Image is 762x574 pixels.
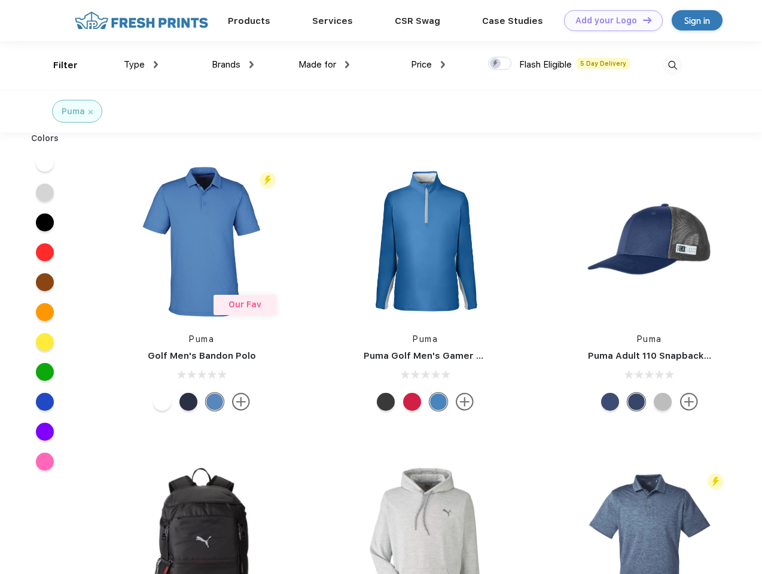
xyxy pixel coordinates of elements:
a: Products [228,16,270,26]
span: Made for [298,59,336,70]
div: Colors [22,132,68,145]
img: dropdown.png [441,61,445,68]
div: Bright White [153,393,171,411]
img: filter_cancel.svg [89,110,93,114]
img: flash_active_toggle.svg [260,172,276,188]
div: Peacoat with Qut Shd [627,393,645,411]
div: Ski Patrol [403,393,421,411]
a: Sign in [672,10,723,30]
span: Brands [212,59,240,70]
a: Puma Golf Men's Gamer Golf Quarter-Zip [364,350,553,361]
a: Golf Men's Bandon Polo [148,350,256,361]
div: Lake Blue [206,393,224,411]
div: Navy Blazer [179,393,197,411]
div: Puma [62,105,85,118]
div: Peacoat Qut Shd [601,393,619,411]
a: Puma [637,334,662,344]
div: Add your Logo [575,16,637,26]
span: Type [124,59,145,70]
div: Filter [53,59,78,72]
img: more.svg [232,393,250,411]
div: Quarry with Brt Whit [654,393,672,411]
div: Puma Black [377,393,395,411]
img: DT [643,17,651,23]
div: Sign in [684,14,710,28]
img: dropdown.png [249,61,254,68]
div: Bright Cobalt [429,393,447,411]
img: desktop_search.svg [663,56,682,75]
img: func=resize&h=266 [570,162,729,321]
a: CSR Swag [395,16,440,26]
span: Price [411,59,432,70]
img: fo%20logo%202.webp [71,10,212,31]
img: flash_active_toggle.svg [708,474,724,490]
img: func=resize&h=266 [122,162,281,321]
img: func=resize&h=266 [346,162,505,321]
a: Puma [189,334,214,344]
span: Our Fav [228,300,261,309]
a: Puma [413,334,438,344]
img: more.svg [680,393,698,411]
img: dropdown.png [154,61,158,68]
span: Flash Eligible [519,59,572,70]
img: more.svg [456,393,474,411]
a: Services [312,16,353,26]
img: dropdown.png [345,61,349,68]
span: 5 Day Delivery [577,58,630,69]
